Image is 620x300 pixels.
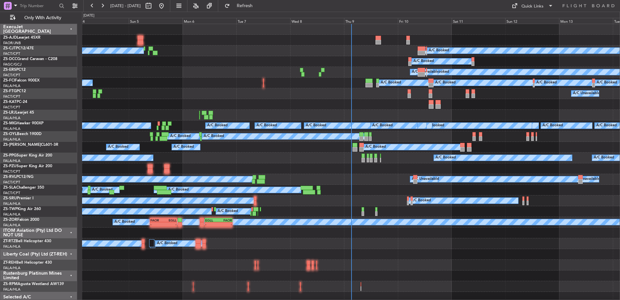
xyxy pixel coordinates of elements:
[3,111,34,115] a: ZS-LRJLearjet 45
[365,142,386,152] div: A/C Booked
[3,116,20,120] a: FALA/HLA
[236,18,290,24] div: Tue 7
[3,41,21,45] a: FAOR/JNB
[573,174,600,184] div: A/C Unavailable
[3,154,17,157] span: ZS-PPG
[3,83,20,88] a: FALA/HLA
[3,57,57,61] a: ZS-DCCGrand Caravan - C208
[3,126,20,131] a: FALA/HLA
[344,18,398,24] div: Thu 9
[17,16,68,20] span: Only With Activity
[168,185,189,195] div: A/C Booked
[7,13,70,23] button: Only With Activity
[150,218,163,222] div: FAOR
[3,212,20,217] a: FALA/HLA
[150,222,163,226] div: -
[204,131,224,141] div: A/C Booked
[435,153,456,163] div: A/C Booked
[3,143,58,147] a: ZS-[PERSON_NAME]CL601-3R
[452,18,506,24] div: Sat 11
[3,164,17,168] span: ZS-PZU
[3,186,16,190] span: ZS-SLA
[3,207,18,211] span: ZS-TWP
[156,185,176,195] div: A/C Booked
[3,105,20,110] a: FACT/CPT
[92,185,113,195] div: A/C Booked
[411,196,431,206] div: A/C Booked
[3,261,52,265] a: ZT-REHBell Helicopter 430
[3,186,44,190] a: ZS-SLAChallenger 350
[3,218,39,222] a: ZS-ZORFalcon 2000
[3,201,20,206] a: FALA/HLA
[3,73,20,78] a: FACT/CPT
[129,18,183,24] div: Sun 5
[219,222,232,226] div: -
[3,287,20,292] a: FALA/HLA
[3,137,20,142] a: FALA/HLA
[381,78,401,88] div: A/C Booked
[3,180,20,185] a: FACT/CPT
[3,266,20,270] a: FALA/HLA
[3,175,33,179] a: ZS-RVLPC12/NG
[3,100,17,104] span: ZS-KAT
[3,68,16,72] span: ZS-ERS
[3,191,20,195] a: FACT/CPT
[412,67,439,77] div: A/C Unavailable
[3,261,16,265] span: ZT-REH
[559,18,613,24] div: Mon 13
[3,282,64,286] a: ZS-RPMAgusta Westland AW139
[205,222,219,226] div: -
[3,68,26,72] a: ZS-ERSPC12
[205,218,219,222] div: EGLL
[221,1,260,11] button: Refresh
[207,121,228,131] div: A/C Booked
[163,218,176,222] div: EGLL
[542,121,563,131] div: A/C Booked
[110,3,141,9] span: [DATE] - [DATE]
[3,100,27,104] a: ZS-KATPC-24
[424,121,444,131] div: A/C Booked
[3,121,43,125] a: ZS-MIGHawker 900XP
[3,46,16,50] span: ZS-CJT
[412,174,439,184] div: A/C Unavailable
[3,239,51,243] a: ZT-RTZBell Helicopter 430
[183,18,236,24] div: Mon 6
[3,218,17,222] span: ZS-ZOR
[3,62,21,67] a: FAGC/GCJ
[108,142,128,152] div: A/C Booked
[3,175,16,179] span: ZS-RVL
[83,13,94,19] div: [DATE]
[3,51,20,56] a: FACT/CPT
[398,18,452,24] div: Fri 10
[306,121,326,131] div: A/C Booked
[3,196,33,200] a: ZS-SRUPremier I
[3,36,41,40] a: ZS-AJDLearjet 45XR
[3,57,17,61] span: ZS-DCC
[3,94,20,99] a: FACT/CPT
[597,78,617,88] div: A/C Booked
[157,239,177,248] div: A/C Booked
[3,207,41,211] a: ZS-TWPKing Air 260
[573,89,600,98] div: A/C Unavailable
[3,79,15,82] span: ZS-FCI
[3,164,52,168] a: ZS-PZUSuper King Air 200
[596,121,617,131] div: A/C Booked
[173,142,194,152] div: A/C Booked
[594,153,614,163] div: A/C Booked
[3,282,18,286] span: ZS-RPM
[170,131,191,141] div: A/C Booked
[3,196,17,200] span: ZS-SRU
[3,89,17,93] span: ZS-FTG
[435,78,456,88] div: A/C Booked
[219,218,232,222] div: FAOR
[3,111,16,115] span: ZS-LRJ
[505,18,559,24] div: Sun 12
[521,3,543,10] div: Quick Links
[3,158,20,163] a: FALA/HLA
[218,206,238,216] div: A/C Booked
[429,67,449,77] div: A/C Booked
[3,239,16,243] span: ZT-RTZ
[413,56,434,66] div: A/C Booked
[3,121,17,125] span: ZS-MIG
[3,132,42,136] a: ZS-OYLBeech 1900D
